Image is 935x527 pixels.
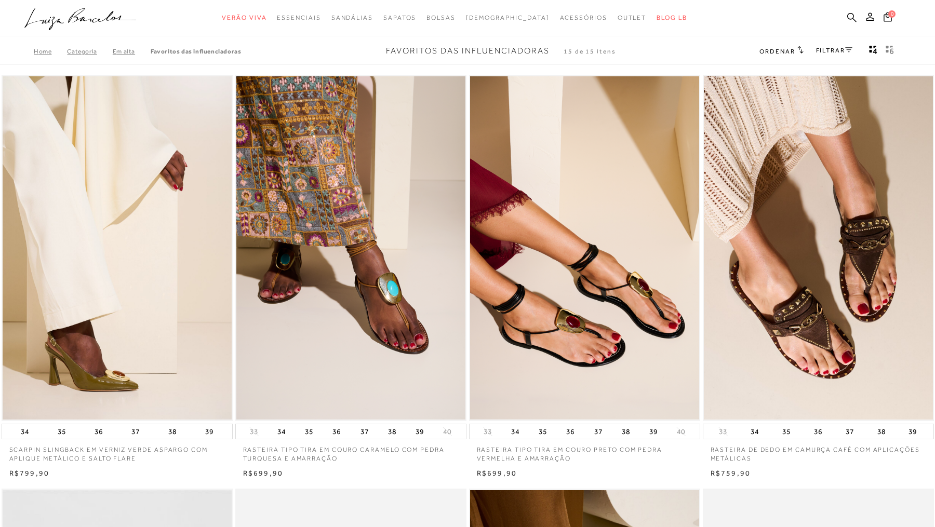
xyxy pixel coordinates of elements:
[563,424,578,439] button: 36
[843,424,857,439] button: 37
[55,424,69,439] button: 35
[536,424,550,439] button: 35
[470,76,699,420] a: RASTEIRA TIPO TIRA EM COURO PRETO COM PEDRA VERMELHA E AMARRAÇÃO RASTEIRA TIPO TIRA EM COURO PRET...
[874,424,889,439] button: 38
[128,424,143,439] button: 37
[3,76,232,420] a: SCARPIN SLINGBACK EM VERNIZ VERDE ASPARGO COM APLIQUE METÁLICO E SALTO FLARE SCARPIN SLINGBACK EM...
[591,424,606,439] button: 37
[440,427,455,437] button: 40
[560,14,607,21] span: Acessórios
[883,45,897,58] button: gridText6Desc
[331,14,373,21] span: Sandálias
[113,48,151,55] a: Em alta
[480,427,495,437] button: 33
[3,76,232,420] img: SCARPIN SLINGBACK EM VERNIZ VERDE ASPARGO COM APLIQUE METÁLICO E SALTO FLARE
[236,76,465,420] img: RASTEIRA TIPO TIRA EM COURO CARAMELO COM PEDRA TURQUESA E AMARRAÇÃO
[508,424,523,439] button: 34
[302,424,316,439] button: 35
[470,76,699,420] img: RASTEIRA TIPO TIRA EM COURO PRETO COM PEDRA VERMELHA E AMARRAÇÃO
[386,46,550,56] span: Favoritos das Influenciadoras
[222,14,266,21] span: Verão Viva
[2,439,233,463] a: SCARPIN SLINGBACK EM VERNIZ VERDE ASPARGO COM APLIQUE METÁLICO E SALTO FLARE
[222,8,266,28] a: noSubCategoriesText
[747,424,762,439] button: 34
[67,48,112,55] a: Categoria
[383,14,416,21] span: Sapatos
[412,424,427,439] button: 39
[704,76,933,420] a: RASTEIRA DE DEDO EM CAMURÇA CAFÉ COM APLICAÇÕES METÁLICAS RASTEIRA DE DEDO EM CAMURÇA CAFÉ COM AP...
[466,14,550,21] span: [DEMOGRAPHIC_DATA]
[91,424,106,439] button: 36
[18,424,32,439] button: 34
[151,48,241,55] a: Favoritos das Influenciadoras
[383,8,416,28] a: noSubCategoriesText
[243,469,284,477] span: R$699,90
[619,424,633,439] button: 38
[329,424,344,439] button: 36
[469,439,700,463] a: RASTEIRA TIPO TIRA EM COURO PRETO COM PEDRA VERMELHA E AMARRAÇÃO
[277,14,320,21] span: Essenciais
[9,469,50,477] span: R$799,90
[274,424,289,439] button: 34
[866,45,880,58] button: Mostrar 4 produtos por linha
[711,469,751,477] span: R$759,90
[704,76,933,420] img: RASTEIRA DE DEDO EM CAMURÇA CAFÉ COM APLICAÇÕES METÁLICAS
[779,424,794,439] button: 35
[247,427,261,437] button: 33
[357,424,372,439] button: 37
[236,76,465,420] a: RASTEIRA TIPO TIRA EM COURO CARAMELO COM PEDRA TURQUESA E AMARRAÇÃO RASTEIRA TIPO TIRA EM COURO C...
[880,11,895,25] button: 0
[277,8,320,28] a: noSubCategoriesText
[905,424,920,439] button: 39
[477,469,517,477] span: R$699,90
[564,48,616,55] span: 15 de 15 itens
[34,48,67,55] a: Home
[426,14,456,21] span: Bolsas
[385,424,399,439] button: 38
[716,427,730,437] button: 33
[888,10,896,18] span: 0
[165,424,180,439] button: 38
[560,8,607,28] a: noSubCategoriesText
[235,439,466,463] a: RASTEIRA TIPO TIRA EM COURO CARAMELO COM PEDRA TURQUESA E AMARRAÇÃO
[426,8,456,28] a: noSubCategoriesText
[759,48,795,55] span: Ordenar
[657,14,687,21] span: BLOG LB
[646,424,661,439] button: 39
[811,424,825,439] button: 36
[657,8,687,28] a: BLOG LB
[466,8,550,28] a: noSubCategoriesText
[703,439,934,463] a: RASTEIRA DE DEDO EM CAMURÇA CAFÉ COM APLICAÇÕES METÁLICAS
[331,8,373,28] a: noSubCategoriesText
[816,47,852,54] a: FILTRAR
[618,8,647,28] a: noSubCategoriesText
[674,427,688,437] button: 40
[202,424,217,439] button: 39
[618,14,647,21] span: Outlet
